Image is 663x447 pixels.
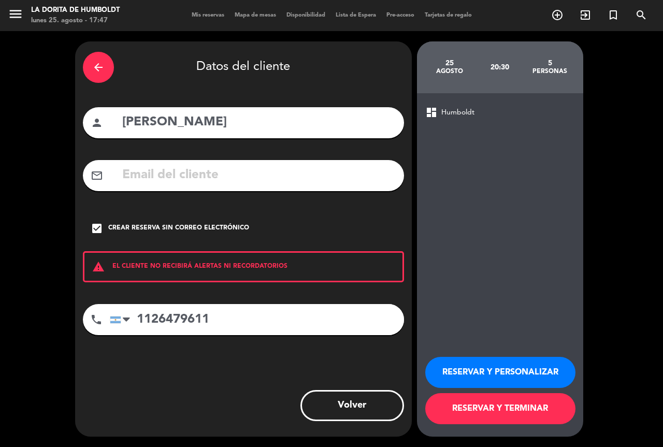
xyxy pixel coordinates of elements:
i: mail_outline [91,169,103,182]
input: Email del cliente [121,165,396,186]
div: personas [525,67,575,76]
i: phone [90,313,103,326]
span: Disponibilidad [281,12,330,18]
button: menu [8,6,23,25]
i: exit_to_app [579,9,592,21]
button: RESERVAR Y PERSONALIZAR [425,357,575,388]
i: menu [8,6,23,22]
div: 5 [525,59,575,67]
i: add_circle_outline [551,9,564,21]
div: lunes 25. agosto - 17:47 [31,16,120,26]
input: Número de teléfono... [110,304,404,335]
div: Argentina: +54 [110,305,134,335]
div: agosto [425,67,475,76]
button: RESERVAR Y TERMINAR [425,393,575,424]
div: 25 [425,59,475,67]
i: turned_in_not [607,9,619,21]
div: 20:30 [474,49,525,85]
span: Mapa de mesas [229,12,281,18]
span: Mis reservas [186,12,229,18]
i: search [635,9,647,21]
i: warning [84,261,112,273]
span: Humboldt [441,107,474,119]
button: Volver [300,390,404,421]
div: Crear reserva sin correo electrónico [108,223,249,234]
div: La Dorita de Humboldt [31,5,120,16]
span: Pre-acceso [381,12,420,18]
i: arrow_back [92,61,105,74]
div: Datos del cliente [83,49,404,85]
i: check_box [91,222,103,235]
i: person [91,117,103,129]
input: Nombre del cliente [121,112,396,133]
span: Tarjetas de regalo [420,12,477,18]
span: Lista de Espera [330,12,381,18]
div: EL CLIENTE NO RECIBIRÁ ALERTAS NI RECORDATORIOS [83,251,404,282]
span: dashboard [425,106,438,119]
